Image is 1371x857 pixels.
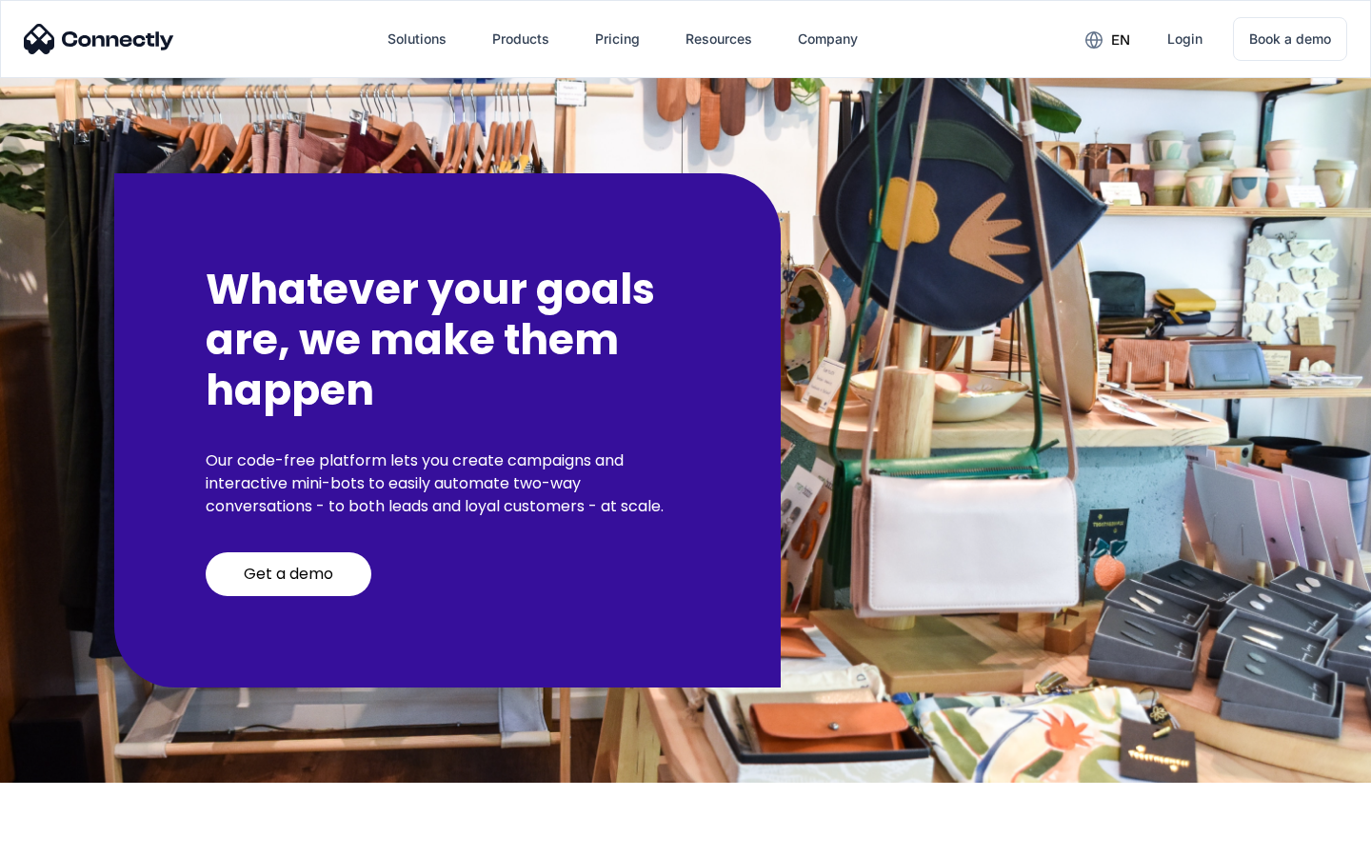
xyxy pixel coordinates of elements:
[24,24,174,54] img: Connectly Logo
[492,26,549,52] div: Products
[798,26,858,52] div: Company
[244,565,333,584] div: Get a demo
[580,16,655,62] a: Pricing
[595,26,640,52] div: Pricing
[38,824,114,850] ul: Language list
[206,552,371,596] a: Get a demo
[1152,16,1218,62] a: Login
[206,449,689,518] p: Our code-free platform lets you create campaigns and interactive mini-bots to easily automate two...
[1111,27,1130,53] div: en
[1167,26,1202,52] div: Login
[1233,17,1347,61] a: Book a demo
[387,26,447,52] div: Solutions
[206,265,689,415] h2: Whatever your goals are, we make them happen
[19,824,114,850] aside: Language selected: English
[685,26,752,52] div: Resources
